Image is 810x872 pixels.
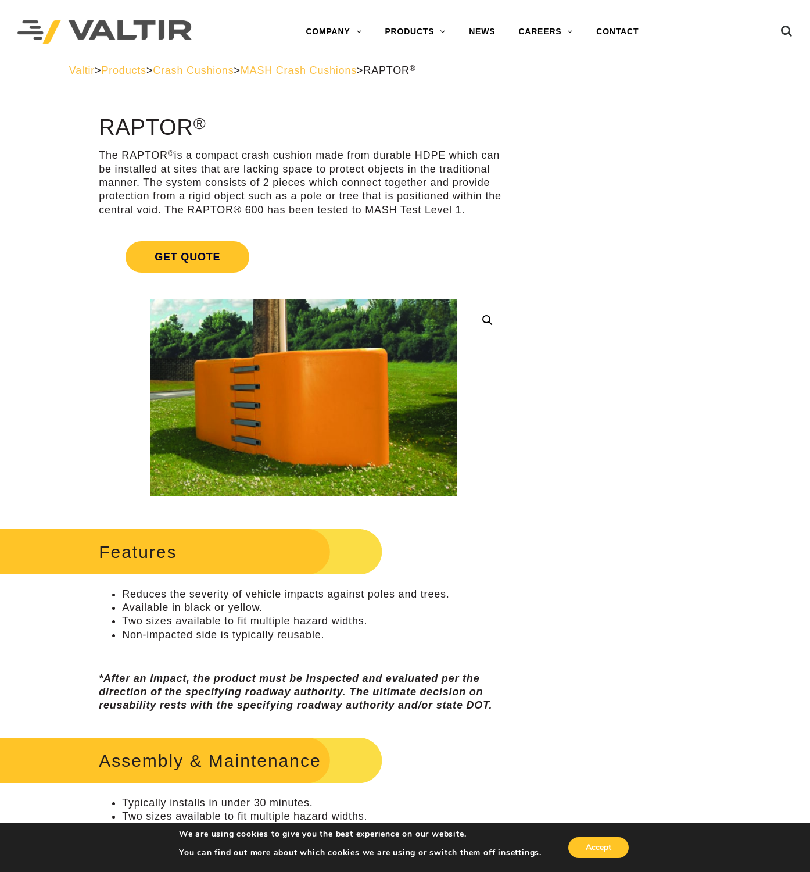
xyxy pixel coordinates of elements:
h1: RAPTOR [99,116,508,140]
a: CONTACT [585,20,650,44]
button: Accept [568,837,629,858]
a: Valtir [69,65,95,76]
li: Non-impacted side is typically reusable. [122,628,508,642]
sup: ® [168,149,174,158]
span: RAPTOR [363,65,415,76]
div: > > > > [69,64,741,77]
a: NEWS [457,20,507,44]
a: Get Quote [99,227,508,287]
a: Crash Cushions [153,65,234,76]
p: We are using cookies to give you the best experience on our website. [179,829,542,839]
li: Available in black or yellow. [122,601,508,614]
sup: ® [410,64,416,73]
a: MASH Crash Cushions [241,65,357,76]
em: *After an impact, the product must be inspected and evaluated per the direction of the specifying... [99,673,492,712]
li: Two sizes available to fit multiple hazard widths. [122,810,508,823]
li: Reduces the severity of vehicle impacts against poles and trees. [122,588,508,601]
li: Two sizes available to fit multiple hazard widths. [122,614,508,628]
img: Valtir [17,20,192,44]
button: settings [506,848,539,858]
sup: ® [193,114,206,133]
a: COMPANY [294,20,373,44]
a: CAREERS [507,20,585,44]
a: PRODUCTS [373,20,457,44]
span: Get Quote [126,241,249,273]
li: Typically installs in under 30 minutes. [122,796,508,810]
a: Products [101,65,146,76]
p: The RAPTOR is a compact crash cushion made from durable HDPE which can be installed at sites that... [99,149,508,217]
p: You can find out more about which cookies we are using or switch them off in . [179,848,542,858]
